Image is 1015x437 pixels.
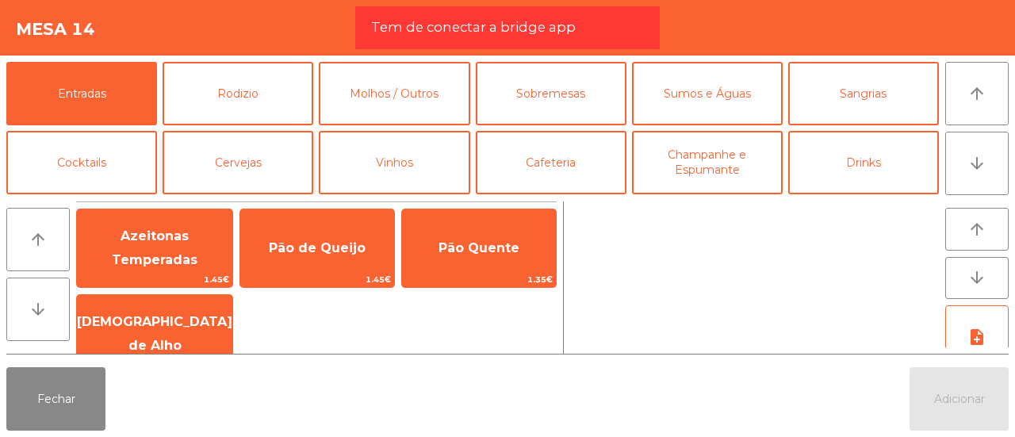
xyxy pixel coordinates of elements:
i: arrow_upward [967,84,986,103]
span: 1.45€ [240,272,394,287]
h4: Mesa 14 [16,17,95,41]
i: arrow_downward [967,154,986,173]
button: Cervejas [163,131,313,194]
button: Molhos / Outros [319,62,469,125]
button: Vinhos [319,131,469,194]
span: 1.45€ [77,272,232,287]
button: Cocktails [6,131,157,194]
button: Champanhe e Espumante [632,131,783,194]
button: Fechar [6,367,105,431]
button: arrow_downward [945,257,1009,300]
button: arrow_downward [945,132,1009,195]
i: arrow_upward [967,220,986,239]
button: Entradas [6,62,157,125]
span: Pão Quente [439,240,519,255]
i: arrow_downward [29,300,48,319]
i: note_add [967,328,986,347]
button: note_add [945,305,1009,369]
button: Sumos e Águas [632,62,783,125]
button: Sangrias [788,62,939,125]
button: Cafeteria [476,131,626,194]
button: Rodizio [163,62,313,125]
button: Drinks [788,131,939,194]
i: arrow_downward [967,268,986,287]
i: arrow_upward [29,230,48,249]
span: Azeitonas Temperadas [112,228,197,267]
button: arrow_upward [945,62,1009,125]
span: Tem de conectar a bridge app [371,17,576,37]
button: arrow_downward [6,278,70,341]
span: 1.35€ [402,272,556,287]
span: [DEMOGRAPHIC_DATA] de Alho [77,314,232,353]
span: Pão de Queijo [269,240,366,255]
button: arrow_upward [6,208,70,271]
button: Sobremesas [476,62,626,125]
button: arrow_upward [945,208,1009,251]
